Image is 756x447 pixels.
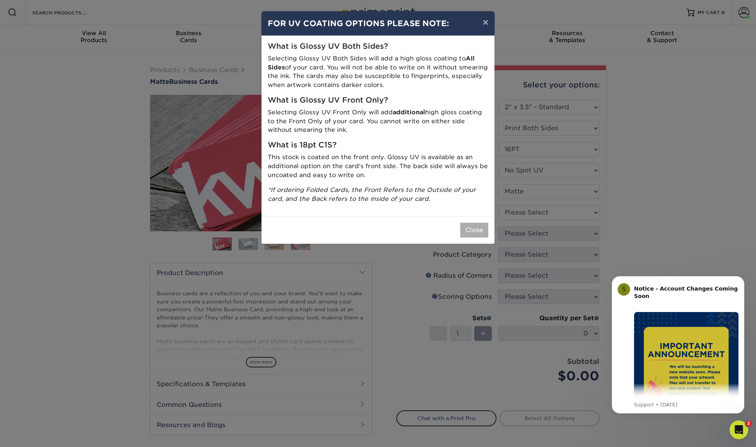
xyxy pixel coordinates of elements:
h5: What is 18pt C1S? [268,141,488,150]
h5: What is Glossy UV Both Sides? [268,42,488,51]
p: Selecting Glossy UV Both Sides will add a high gloss coating to of your card. You will not be abl... [268,54,488,90]
span: 2 [745,420,752,427]
strong: additional [393,108,425,116]
iframe: Intercom notifications message [600,269,756,418]
iframe: Intercom live chat [730,420,748,439]
button: × [477,11,495,33]
strong: All Sides [268,55,475,71]
h5: What is Glossy UV Front Only? [268,96,488,105]
h4: FOR UV COATING OPTIONS PLEASE NOTE: [268,18,488,29]
i: *If ordering Folded Cards, the Front Refers to the Outside of your card, and the Back refers to t... [268,186,476,202]
p: Selecting Glossy UV Front Only will add high gloss coating to the Front Only of your card. You ca... [268,108,488,135]
button: Close [460,223,488,238]
p: This stock is coated on the front only. Glossy UV is available as an additional option on the car... [268,153,488,179]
